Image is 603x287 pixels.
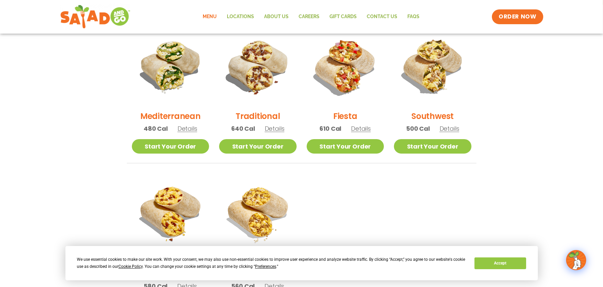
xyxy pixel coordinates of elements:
span: ORDER NOW [499,13,536,21]
span: Preferences [255,264,276,269]
img: Product photo for Southwest [394,28,471,105]
button: Accept [474,257,526,269]
a: Start Your Order [394,139,471,154]
img: new-SAG-logo-768×292 [60,3,131,30]
img: Product photo for Bacon, Egg & Cheese [132,173,209,251]
span: Details [351,124,371,133]
img: Product photo for Traditional [219,28,297,105]
h2: Traditional [236,110,280,122]
a: Menu [198,9,222,25]
span: 500 Cal [406,124,430,133]
div: Cookie Consent Prompt [65,246,538,280]
a: About Us [259,9,294,25]
img: Product photo for Turkey Sausage, Egg & Cheese [219,173,297,251]
a: GIFT CARDS [325,9,362,25]
span: Details [440,124,459,133]
a: ORDER NOW [492,9,543,24]
a: Contact Us [362,9,403,25]
span: Details [265,124,285,133]
span: 480 Cal [144,124,168,133]
span: 610 Cal [320,124,342,133]
a: Start Your Order [219,139,297,154]
a: FAQs [403,9,425,25]
h2: Southwest [411,110,454,122]
a: Start Your Order [132,139,209,154]
a: Careers [294,9,325,25]
h2: Mediterranean [140,110,201,122]
a: Locations [222,9,259,25]
h2: Fiesta [333,110,357,122]
img: Product photo for Fiesta [307,28,384,105]
span: Details [178,124,197,133]
span: 640 Cal [231,124,255,133]
div: We use essential cookies to make our site work. With your consent, we may also use non-essential ... [77,256,466,270]
img: wpChatIcon [567,251,586,270]
img: Product photo for Mediterranean Breakfast Burrito [132,28,209,105]
nav: Menu [198,9,425,25]
span: Cookie Policy [118,264,143,269]
a: Start Your Order [307,139,384,154]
